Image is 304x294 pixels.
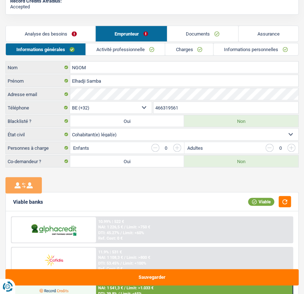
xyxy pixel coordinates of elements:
[127,286,153,290] span: Limit: >1.033 €
[184,115,298,127] label: Non
[98,261,119,266] span: DTI: 53.45%
[6,142,70,154] label: Personnes à charge
[165,44,213,55] a: Charges
[98,225,123,229] span: NAI: 1 226,5 €
[277,146,284,150] div: 0
[70,115,184,127] label: Oui
[98,219,124,224] div: 10.99% | 522 €
[73,146,89,150] label: Enfants
[153,102,298,113] input: 401020304
[123,231,144,235] span: Limit: <60%
[39,253,68,268] img: Cofidis
[6,62,70,73] label: Nom
[6,156,70,167] label: Co-demandeur ?
[96,26,167,42] a: Emprunteur
[187,146,203,150] label: Adultes
[167,26,238,42] a: Documents
[98,250,122,254] div: 11.9% | 531 €
[6,26,95,42] a: Analyse des besoins
[120,261,122,266] span: /
[163,146,169,150] div: 0
[13,199,43,205] div: Viable banks
[5,269,299,285] button: Sauvegarder
[124,255,125,260] span: /
[6,88,70,100] label: Adresse email
[10,4,294,10] div: Accepted
[70,156,184,167] label: Oui
[123,261,146,266] span: Limit: <100%
[239,26,298,42] a: Assurance
[124,225,125,229] span: /
[98,255,123,260] span: NAI: 1 108,3 €
[6,75,70,87] label: Prénom
[213,44,299,55] a: Informations personnelles
[98,236,123,241] div: Ref. Cost: 0 €
[127,225,150,229] span: Limit: >750 €
[98,231,119,235] span: DTI: 45.27%
[184,156,298,167] label: Non
[248,198,274,206] div: Viable
[120,231,122,235] span: /
[124,286,125,290] span: /
[6,102,70,113] label: Téléphone
[30,223,77,237] img: AlphaCredit
[6,115,70,127] label: Blacklisté ?
[6,129,70,140] label: État civil
[86,44,165,55] a: Activité professionnelle
[127,255,150,260] span: Limit: >800 €
[98,286,123,290] span: NAI: 1 541,3 €
[6,44,85,55] a: Informations générales
[98,266,123,271] div: Ref. Cost: 0 €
